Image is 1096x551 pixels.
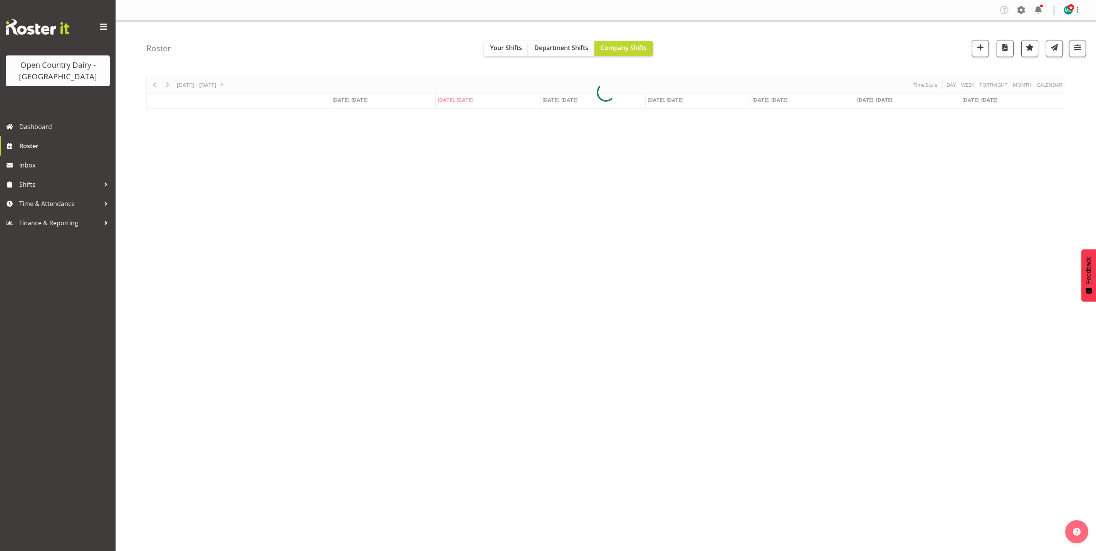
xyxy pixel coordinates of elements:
button: Your Shifts [484,41,528,56]
button: Send a list of all shifts for the selected filtered period to all rostered employees. [1046,40,1063,57]
span: Feedback [1085,257,1092,284]
span: Company Shifts [601,44,647,52]
span: Dashboard [19,121,112,132]
button: Company Shifts [594,41,653,56]
button: Download a PDF of the roster according to the set date range. [997,40,1014,57]
button: Filter Shifts [1069,40,1086,57]
h4: Roster [146,44,171,53]
button: Add a new shift [972,40,989,57]
span: Roster [19,140,112,152]
button: Department Shifts [528,41,594,56]
img: Rosterit website logo [6,19,69,35]
span: Your Shifts [490,44,522,52]
div: Open Country Dairy - [GEOGRAPHIC_DATA] [13,59,102,82]
img: michael-campbell11468.jpg [1064,5,1073,15]
button: Highlight an important date within the roster. [1021,40,1038,57]
img: help-xxl-2.png [1073,528,1081,536]
span: Finance & Reporting [19,217,100,229]
button: Feedback - Show survey [1081,249,1096,301]
span: Inbox [19,159,112,171]
span: Department Shifts [534,44,588,52]
span: Shifts [19,179,100,190]
span: Time & Attendance [19,198,100,209]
